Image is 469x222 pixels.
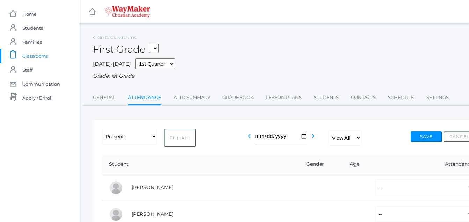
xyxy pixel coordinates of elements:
a: General [93,91,116,105]
span: [DATE]-[DATE] [93,60,131,67]
a: chevron_right [309,135,317,142]
span: Communication [22,77,60,91]
span: Families [22,35,42,49]
div: Vonn Diedrich [109,181,123,195]
a: Gradebook [222,91,254,105]
a: Lesson Plans [266,91,302,105]
div: Dylan Hammock [109,207,123,221]
button: Save [411,131,442,142]
span: Staff [22,63,32,77]
button: Fill All [164,129,196,147]
a: Schedule [388,91,414,105]
a: Settings [426,91,449,105]
img: 4_waymaker-logo-stack-white.png [105,6,150,18]
a: [PERSON_NAME] [132,211,173,217]
a: Contacts [351,91,376,105]
h2: First Grade [93,44,159,55]
a: Go to Classrooms [97,35,136,40]
a: Attd Summary [174,91,210,105]
th: Gender [290,154,336,174]
th: Student [102,154,290,174]
i: chevron_left [245,132,254,140]
a: Attendance [128,91,161,106]
span: Students [22,21,43,35]
span: Classrooms [22,49,48,63]
span: Home [22,7,37,21]
a: chevron_left [245,135,254,142]
a: [PERSON_NAME] [132,184,173,191]
th: Age [336,154,368,174]
a: Students [314,91,339,105]
i: chevron_right [309,132,317,140]
span: Apply / Enroll [22,91,53,105]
